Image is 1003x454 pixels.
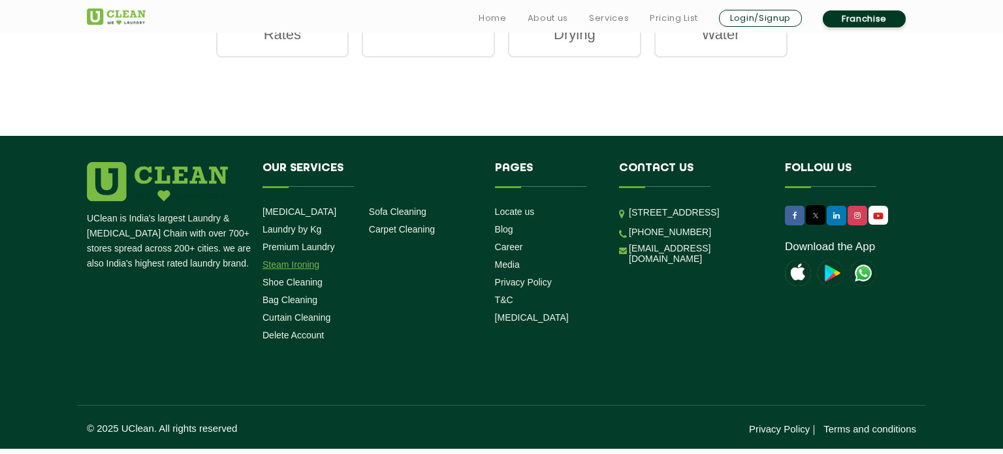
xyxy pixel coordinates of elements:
p: [STREET_ADDRESS] [629,205,765,220]
img: apple-icon.png [785,260,811,286]
a: Steam Ironing [263,259,319,270]
img: UClean Laundry and Dry Cleaning [850,260,876,286]
h4: Follow us [785,162,900,187]
a: Laundry by Kg [263,224,321,235]
img: UClean Laundry and Dry Cleaning [870,209,887,223]
a: Media [495,259,520,270]
img: playstoreicon.png [818,260,844,286]
a: Login/Signup [719,10,802,27]
a: About us [528,10,568,26]
h4: Our Services [263,162,475,187]
a: Blog [495,224,513,235]
a: [MEDICAL_DATA] [263,206,336,217]
a: Franchise [823,10,906,27]
h4: Contact us [619,162,765,187]
h4: Pages [495,162,600,187]
a: Shoe Cleaning [263,277,323,287]
a: Carpet Cleaning [369,224,435,235]
a: Bag Cleaning [263,295,317,305]
a: Services [589,10,629,26]
a: Privacy Policy [495,277,552,287]
a: [EMAIL_ADDRESS][DOMAIN_NAME] [629,243,765,264]
a: Curtain Cleaning [263,312,330,323]
a: Premium Laundry [263,242,335,252]
img: UClean Laundry and Dry Cleaning [87,8,146,25]
img: logo.png [87,162,228,201]
a: Locate us [495,206,535,217]
a: Sofa Cleaning [369,206,426,217]
a: Terms and conditions [823,423,916,434]
a: Home [479,10,507,26]
a: T&C [495,295,513,305]
a: [PHONE_NUMBER] [629,227,711,237]
p: UClean is India's largest Laundry & [MEDICAL_DATA] Chain with over 700+ stores spread across 200+... [87,211,253,271]
a: [MEDICAL_DATA] [495,312,569,323]
p: © 2025 UClean. All rights reserved [87,423,501,434]
a: Pricing List [650,10,698,26]
a: Download the App [785,240,875,253]
a: Delete Account [263,330,324,340]
a: Privacy Policy [749,423,810,434]
a: Career [495,242,523,252]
